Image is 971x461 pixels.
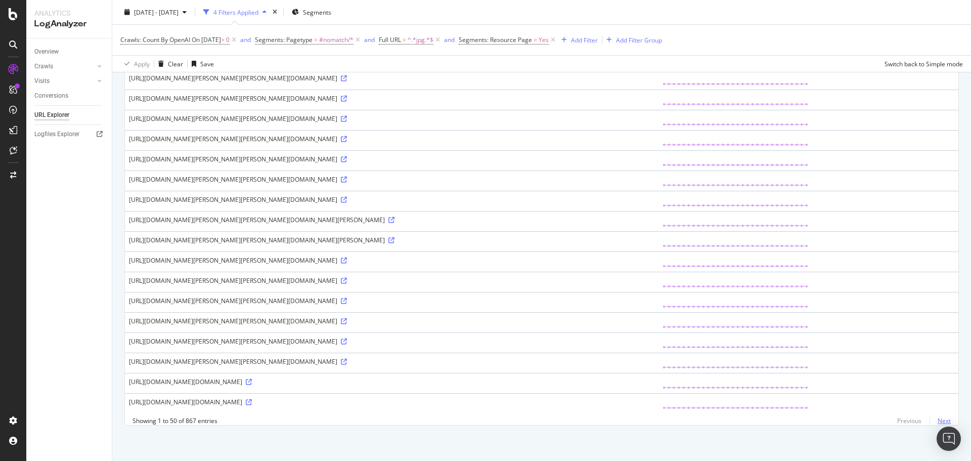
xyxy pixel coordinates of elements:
span: 0 [226,33,230,47]
span: Segments: Pagetype [255,35,313,44]
div: Conversions [34,91,68,101]
button: and [240,35,251,45]
div: [URL][DOMAIN_NAME][PERSON_NAME][PERSON_NAME][DOMAIN_NAME] [129,256,654,265]
div: [URL][DOMAIN_NAME][PERSON_NAME][PERSON_NAME][DOMAIN_NAME] [129,114,654,123]
button: [DATE] - [DATE] [120,4,191,20]
a: Visits [34,76,95,87]
div: Add Filter Group [616,35,662,44]
button: Segments [288,4,335,20]
button: Save [188,56,214,72]
button: Switch back to Simple mode [880,56,963,72]
div: Overview [34,47,59,57]
div: Visits [34,76,50,87]
div: [URL][DOMAIN_NAME][PERSON_NAME][PERSON_NAME][DOMAIN_NAME] [129,74,654,82]
button: Add Filter Group [602,34,662,46]
div: [URL][DOMAIN_NAME][DOMAIN_NAME] [129,378,654,386]
span: On [DATE] [192,35,221,44]
span: = [314,35,318,44]
div: [URL][DOMAIN_NAME][PERSON_NAME][PERSON_NAME][DOMAIN_NAME][PERSON_NAME] [129,216,654,224]
a: URL Explorer [34,110,105,120]
span: Segments [303,8,331,16]
a: Next [930,413,951,428]
div: [URL][DOMAIN_NAME][DOMAIN_NAME] [129,398,654,406]
div: Clear [168,59,183,68]
div: [URL][DOMAIN_NAME][PERSON_NAME][PERSON_NAME][DOMAIN_NAME] [129,195,654,204]
div: LogAnalyzer [34,18,104,30]
div: Apply [134,59,150,68]
div: [URL][DOMAIN_NAME][PERSON_NAME][PERSON_NAME][DOMAIN_NAME] [129,155,654,163]
div: 4 Filters Applied [213,8,258,16]
button: and [364,35,375,45]
div: [URL][DOMAIN_NAME][PERSON_NAME][PERSON_NAME][DOMAIN_NAME] [129,297,654,305]
button: and [444,35,455,45]
div: times [271,7,279,17]
div: Add Filter [571,35,598,44]
div: [URL][DOMAIN_NAME][PERSON_NAME][PERSON_NAME][DOMAIN_NAME] [129,357,654,366]
a: Logfiles Explorer [34,129,105,140]
div: [URL][DOMAIN_NAME][PERSON_NAME][PERSON_NAME][DOMAIN_NAME][PERSON_NAME] [129,236,654,244]
div: [URL][DOMAIN_NAME][PERSON_NAME][PERSON_NAME][DOMAIN_NAME] [129,276,654,285]
div: [URL][DOMAIN_NAME][PERSON_NAME][PERSON_NAME][DOMAIN_NAME] [129,317,654,325]
span: Yes [539,33,549,47]
div: Save [200,59,214,68]
span: = [403,35,406,44]
div: [URL][DOMAIN_NAME][PERSON_NAME][PERSON_NAME][DOMAIN_NAME] [129,135,654,143]
div: Switch back to Simple mode [885,59,963,68]
a: Conversions [34,91,105,101]
div: [URL][DOMAIN_NAME][PERSON_NAME][PERSON_NAME][DOMAIN_NAME] [129,175,654,184]
div: and [364,35,375,44]
span: Crawls: Count By OpenAI [120,35,190,44]
div: and [444,35,455,44]
span: > [221,35,225,44]
button: Add Filter [557,34,598,46]
div: URL Explorer [34,110,69,120]
div: [URL][DOMAIN_NAME][PERSON_NAME][PERSON_NAME][DOMAIN_NAME] [129,94,654,103]
div: Logfiles Explorer [34,129,79,140]
span: [DATE] - [DATE] [134,8,179,16]
button: Apply [120,56,150,72]
div: Showing 1 to 50 of 867 entries [133,416,217,425]
div: and [240,35,251,44]
span: = [534,35,537,44]
button: 4 Filters Applied [199,4,271,20]
div: Crawls [34,61,53,72]
button: Clear [154,56,183,72]
span: Full URL [379,35,401,44]
span: Segments: Resource Page [459,35,532,44]
a: Crawls [34,61,95,72]
div: Analytics [34,8,104,18]
div: [URL][DOMAIN_NAME][PERSON_NAME][PERSON_NAME][DOMAIN_NAME] [129,337,654,346]
span: #nomatch/* [319,33,354,47]
a: Overview [34,47,105,57]
div: Open Intercom Messenger [937,427,961,451]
